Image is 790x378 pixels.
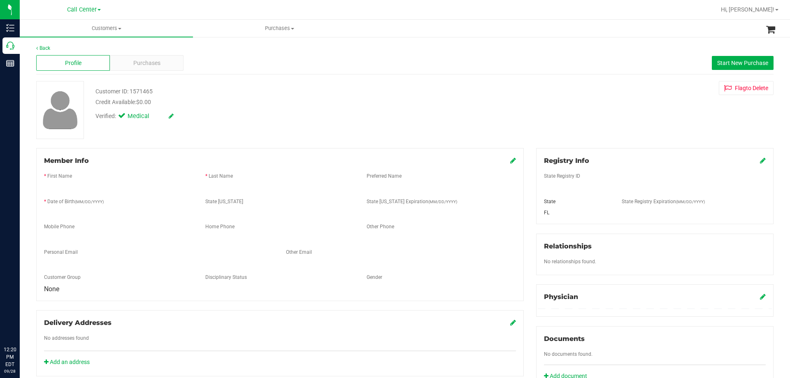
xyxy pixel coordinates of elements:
[47,172,72,180] label: First Name
[136,99,151,105] span: $0.00
[544,172,580,180] label: State Registry ID
[712,56,774,70] button: Start New Purchase
[44,157,89,165] span: Member Info
[6,24,14,32] inline-svg: Inventory
[4,346,16,368] p: 12:20 PM EDT
[622,198,705,205] label: State Registry Expiration
[44,319,112,327] span: Delivery Addresses
[544,242,592,250] span: Relationships
[67,6,97,13] span: Call Center
[6,59,14,67] inline-svg: Reports
[367,223,394,230] label: Other Phone
[205,198,243,205] label: State [US_STATE]
[544,335,585,343] span: Documents
[47,198,104,205] label: Date of Birth
[95,87,153,96] div: Customer ID: 1571465
[75,199,104,204] span: (MM/DD/YYYY)
[544,293,578,301] span: Physician
[193,25,366,32] span: Purchases
[193,20,366,37] a: Purchases
[128,112,160,121] span: Medical
[36,45,50,51] a: Back
[4,368,16,374] p: 09/28
[209,172,233,180] label: Last Name
[205,223,235,230] label: Home Phone
[8,312,33,337] iframe: Resource center
[95,112,174,121] div: Verified:
[20,25,193,32] span: Customers
[538,198,616,205] div: State
[538,209,616,216] div: FL
[39,89,82,131] img: user-icon.png
[367,198,457,205] label: State [US_STATE] Expiration
[133,59,160,67] span: Purchases
[428,199,457,204] span: (MM/DD/YYYY)
[721,6,774,13] span: Hi, [PERSON_NAME]!
[676,199,705,204] span: (MM/DD/YYYY)
[95,98,458,107] div: Credit Available:
[367,172,402,180] label: Preferred Name
[6,42,14,50] inline-svg: Call Center
[44,359,90,365] a: Add an address
[20,20,193,37] a: Customers
[544,351,592,357] span: No documents found.
[44,274,81,281] label: Customer Group
[286,248,312,256] label: Other Email
[44,223,74,230] label: Mobile Phone
[717,60,768,66] span: Start New Purchase
[65,59,81,67] span: Profile
[44,334,89,342] label: No addresses found
[205,274,247,281] label: Disciplinary Status
[44,248,78,256] label: Personal Email
[544,157,589,165] span: Registry Info
[367,274,382,281] label: Gender
[719,81,774,95] button: Flagto Delete
[544,258,596,265] label: No relationships found.
[44,285,59,293] span: None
